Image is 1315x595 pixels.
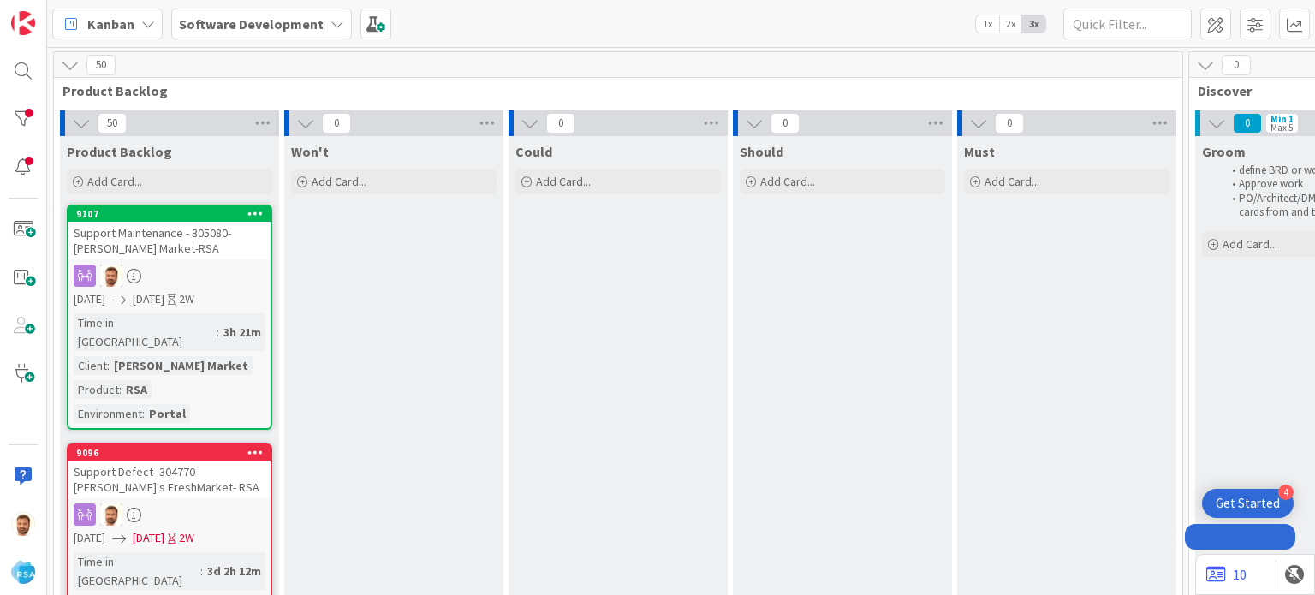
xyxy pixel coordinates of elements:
span: 2x [999,15,1022,33]
div: Min 1 [1270,115,1294,123]
span: 50 [86,55,116,75]
span: 0 [1233,113,1262,134]
span: Could [515,143,552,160]
span: Kanban [87,14,134,34]
div: 2W [179,290,194,308]
img: Visit kanbanzone.com [11,11,35,35]
div: 9107 [68,206,271,222]
div: 3h 21m [219,323,265,342]
span: : [200,562,203,580]
span: 0 [995,113,1024,134]
span: 0 [322,113,351,134]
span: [DATE] [74,290,105,308]
span: [DATE] [74,529,105,547]
div: Portal [145,404,190,423]
span: : [142,404,145,423]
a: 9107Support Maintenance - 305080- [PERSON_NAME] Market-RSAAS[DATE][DATE]2WTime in [GEOGRAPHIC_DAT... [67,205,272,430]
b: Software Development [179,15,324,33]
div: AS [68,265,271,287]
div: 9096 [76,447,271,459]
span: 0 [546,113,575,134]
div: Max 5 [1270,123,1293,132]
div: Environment [74,404,142,423]
div: Time in [GEOGRAPHIC_DATA] [74,313,217,351]
div: RSA [122,380,152,399]
div: 4 [1278,485,1294,500]
span: 50 [98,113,127,134]
div: Support Maintenance - 305080- [PERSON_NAME] Market-RSA [68,222,271,259]
span: Product Backlog [67,143,172,160]
img: avatar [11,560,35,584]
span: Should [740,143,783,160]
span: 3x [1022,15,1045,33]
div: Get Started [1216,495,1280,512]
div: Time in [GEOGRAPHIC_DATA] [74,552,200,590]
img: AS [11,512,35,536]
span: Add Card... [760,174,815,189]
div: Support Defect- 304770- [PERSON_NAME]'s FreshMarket- RSA [68,461,271,498]
div: 9096Support Defect- 304770- [PERSON_NAME]'s FreshMarket- RSA [68,445,271,498]
span: Must [964,143,995,160]
div: 9107 [76,208,271,220]
img: AS [100,265,122,287]
div: Client [74,356,107,375]
span: Add Card... [985,174,1039,189]
span: Add Card... [312,174,366,189]
div: Product [74,380,119,399]
span: : [217,323,219,342]
span: Won't [291,143,329,160]
span: 0 [771,113,800,134]
span: : [107,356,110,375]
span: 1x [976,15,999,33]
div: AS [68,503,271,526]
div: 3d 2h 12m [203,562,265,580]
a: 10 [1206,564,1247,585]
span: [DATE] [133,290,164,308]
span: : [119,380,122,399]
span: 0 [1222,55,1251,75]
div: 9107Support Maintenance - 305080- [PERSON_NAME] Market-RSA [68,206,271,259]
span: Add Card... [87,174,142,189]
input: Quick Filter... [1063,9,1192,39]
span: Add Card... [536,174,591,189]
span: [DATE] [133,529,164,547]
div: [PERSON_NAME] Market [110,356,253,375]
div: 2W [179,529,194,547]
div: Open Get Started checklist, remaining modules: 4 [1202,489,1294,518]
img: AS [100,503,122,526]
span: Groom [1202,143,1246,160]
div: 9096 [68,445,271,461]
span: Product Backlog [62,82,1161,99]
span: Add Card... [1223,236,1277,252]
